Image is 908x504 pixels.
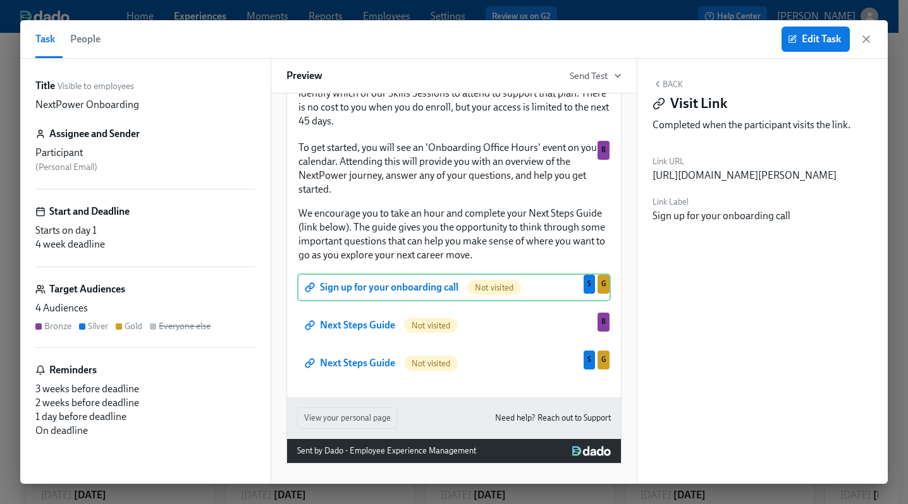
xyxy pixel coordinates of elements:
div: On deadline [35,424,255,438]
div: Used by Bronze audience [598,313,610,332]
h6: Assignee and Sender [49,127,140,141]
div: Used by Silver audience [584,275,595,294]
div: Used by Gold audience [598,275,610,294]
div: Sign up for your onboarding callNot visitedSG [297,273,611,301]
div: 1 day before deadline [35,410,255,424]
span: Visible to employees [58,80,134,92]
button: View your personal page [297,407,398,429]
div: Next Steps GuideNot visitedB [297,311,611,339]
div: [URL][DOMAIN_NAME][PERSON_NAME] [653,169,837,183]
button: Send Test [570,69,622,82]
button: Back [653,79,683,89]
span: Edit Task [790,33,841,45]
span: 4 week deadline [35,238,105,250]
div: Sign up for your onboarding call [653,209,790,223]
p: NextPower Onboarding [35,98,139,112]
div: To get started, you will see an 'Onboarding Office Hours' event on your calendar. Attending this ... [297,140,611,263]
div: Participant [35,146,255,160]
a: Need help? Reach out to Support [495,411,611,425]
div: Used by Gold audience [598,351,610,369]
span: ( Personal Email ) [35,162,97,172]
div: Everyone else [159,320,211,332]
div: Sent by Dado - Employee Experience Management [297,444,476,458]
img: Dado [572,446,611,456]
h4: Visit Link [670,94,727,113]
button: Edit Task [782,27,850,52]
div: 2 weeks before deadline [35,396,255,410]
div: Bronze [44,320,71,332]
label: Link URL [653,155,837,169]
h6: Start and Deadline [49,205,130,219]
span: View your personal page [304,412,391,424]
div: Used by Bronze audience [598,141,610,160]
div: Gold [125,320,142,332]
span: Task [35,30,55,48]
div: Next Steps GuideNot visitedSG [297,349,611,377]
div: 4 Audiences [35,301,255,315]
label: Title [35,79,55,93]
div: Silver [88,320,108,332]
span: People [70,30,101,48]
h6: Preview [286,69,322,83]
label: Link Label [653,195,790,209]
div: 3 weeks before deadline [35,382,255,396]
h6: Target Audiences [49,282,125,296]
div: Starts on day 1 [35,224,255,237]
div: Completed when the participant visits the link. [653,118,873,132]
h6: Reminders [49,363,97,377]
div: Used by Silver audience [584,351,595,369]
